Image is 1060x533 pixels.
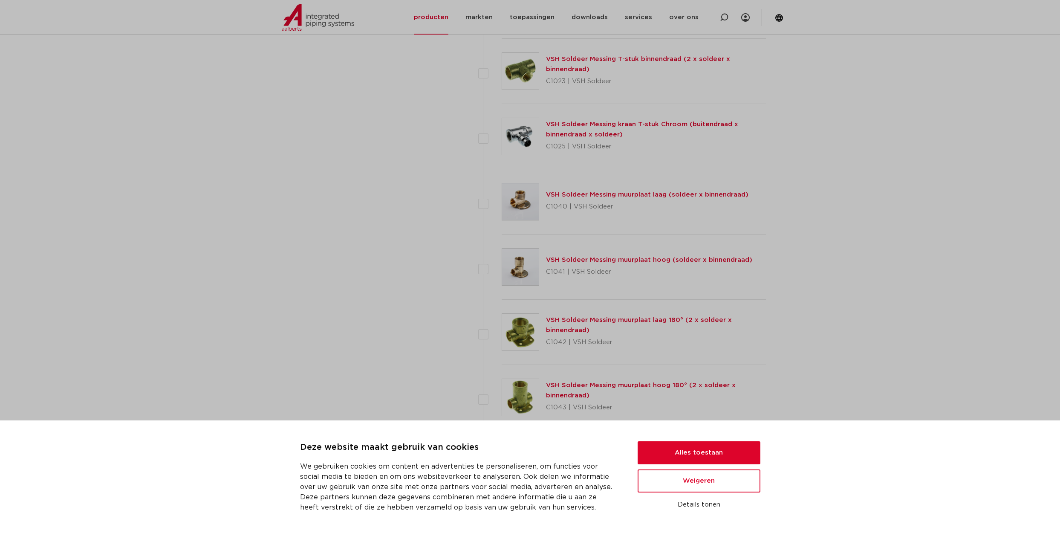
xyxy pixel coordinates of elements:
p: C1040 | VSH Soldeer [546,200,748,214]
a: VSH Soldeer Messing T-stuk binnendraad (2 x soldeer x binnendraad) [546,56,730,72]
button: Weigeren [638,469,760,492]
p: C1025 | VSH Soldeer [546,140,766,154]
a: VSH Soldeer Messing muurplaat laag (soldeer x binnendraad) [546,191,748,198]
p: C1023 | VSH Soldeer [546,75,766,88]
p: C1043 | VSH Soldeer [546,401,766,414]
img: Thumbnail for VSH Soldeer Messing muurplaat laag 180° (2 x soldeer x binnendraad) [502,314,539,351]
a: VSH Soldeer Messing muurplaat hoog 180° (2 x soldeer x binnendraad) [546,382,736,399]
p: C1042 | VSH Soldeer [546,336,766,349]
a: VSH Soldeer Messing muurplaat laag 180° (2 x soldeer x binnendraad) [546,317,732,333]
button: Alles toestaan [638,441,760,464]
button: Details tonen [638,498,760,512]
a: VSH Soldeer Messing kraan T-stuk Chroom (buitendraad x binnendraad x soldeer) [546,121,738,138]
p: C1041 | VSH Soldeer [546,265,752,279]
img: Thumbnail for VSH Soldeer Messing muurplaat hoog (soldeer x binnendraad) [502,249,539,285]
a: VSH Soldeer Messing muurplaat hoog (soldeer x binnendraad) [546,257,752,263]
p: Deze website maakt gebruik van cookies [300,441,617,455]
img: Thumbnail for VSH Soldeer Messing T-stuk binnendraad (2 x soldeer x binnendraad) [502,53,539,90]
img: Thumbnail for VSH Soldeer Messing muurplaat hoog 180° (2 x soldeer x binnendraad) [502,379,539,416]
img: Thumbnail for VSH Soldeer Messing muurplaat laag (soldeer x binnendraad) [502,183,539,220]
p: We gebruiken cookies om content en advertenties te personaliseren, om functies voor social media ... [300,461,617,513]
img: Thumbnail for VSH Soldeer Messing kraan T-stuk Chroom (buitendraad x binnendraad x soldeer) [502,118,539,155]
